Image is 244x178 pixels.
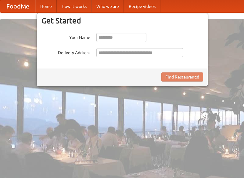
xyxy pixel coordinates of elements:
a: How it works [57,0,91,12]
a: Home [35,0,57,12]
button: Find Restaurants! [161,72,203,82]
label: Your Name [41,33,90,40]
h3: Get Started [41,16,203,25]
a: FoodMe [0,0,35,12]
label: Delivery Address [41,48,90,56]
a: Recipe videos [124,0,160,12]
a: Who we are [91,0,124,12]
